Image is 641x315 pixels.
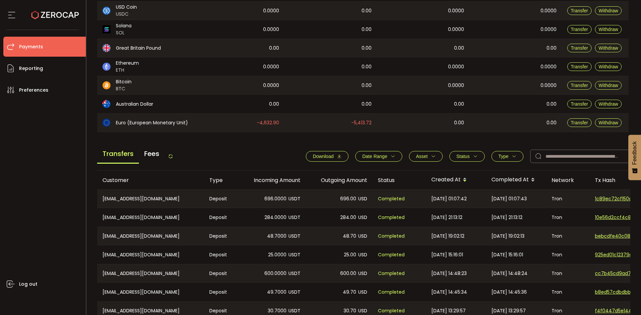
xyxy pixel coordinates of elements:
[288,307,300,315] span: USDT
[454,44,464,52] span: 0.00
[546,208,590,227] div: Tron
[362,154,387,159] span: Date Range
[239,176,306,184] div: Incoming Amount
[116,60,139,67] span: Ethereum
[204,227,239,245] div: Deposit
[362,44,372,52] span: 0.00
[571,45,588,51] span: Transfer
[547,119,557,127] span: 0.00
[378,307,405,315] span: Completed
[567,44,592,52] button: Transfer
[116,78,132,85] span: Bitcoin
[102,25,111,33] img: sol_portfolio.png
[139,145,165,163] span: Fees
[340,195,356,203] span: 696.00
[454,119,464,127] span: 0.00
[448,63,464,71] span: 0.0000
[204,264,239,282] div: Deposit
[340,270,356,277] span: 600.00
[97,264,204,282] div: [EMAIL_ADDRESS][DOMAIN_NAME]
[116,11,137,18] span: USDC
[595,44,622,52] button: Withdraw
[491,195,527,203] span: [DATE] 01:07:43
[362,63,372,71] span: 0.00
[264,195,286,203] span: 696.0000
[409,151,443,162] button: Asset
[267,288,286,296] span: 49.7000
[416,154,428,159] span: Asset
[486,174,546,186] div: Completed At
[358,195,367,203] span: USD
[546,245,590,264] div: Tron
[116,4,137,11] span: USD Coin
[97,145,139,164] span: Transfers
[102,119,111,127] img: eur_portfolio.svg
[491,214,522,221] span: [DATE] 21:13:12
[204,176,239,184] div: Type
[378,270,405,277] span: Completed
[595,25,622,34] button: Withdraw
[306,176,373,184] div: Outgoing Amount
[567,118,592,127] button: Transfer
[19,64,43,73] span: Reporting
[599,45,618,51] span: Withdraw
[456,154,470,159] span: Status
[567,6,592,15] button: Transfer
[358,288,367,296] span: USD
[491,307,526,315] span: [DATE] 13:29:57
[268,251,286,259] span: 25.0000
[358,270,367,277] span: USD
[571,120,588,125] span: Transfer
[263,26,279,33] span: 0.0000
[426,174,486,186] div: Created At
[340,214,356,221] span: 284.00
[567,100,592,108] button: Transfer
[358,251,367,259] span: USD
[541,63,557,71] span: 0.0000
[263,82,279,89] span: 0.0000
[204,245,239,264] div: Deposit
[431,270,467,277] span: [DATE] 14:48:23
[97,176,204,184] div: Customer
[547,44,557,52] span: 0.00
[362,26,372,33] span: 0.00
[599,83,618,88] span: Withdraw
[378,214,405,221] span: Completed
[102,100,111,108] img: aud_portfolio.svg
[595,6,622,15] button: Withdraw
[448,82,464,89] span: 0.0000
[267,232,286,240] span: 48.7000
[343,288,356,296] span: 49.70
[263,63,279,71] span: 0.0000
[491,270,527,277] span: [DATE] 14:48:24
[97,208,204,227] div: [EMAIL_ADDRESS][DOMAIN_NAME]
[608,283,641,315] div: Chat Widget
[97,283,204,301] div: [EMAIL_ADDRESS][DOMAIN_NAME]
[378,232,405,240] span: Completed
[431,195,467,203] span: [DATE] 01:07:42
[431,307,466,315] span: [DATE] 13:29:57
[599,27,618,32] span: Withdraw
[431,232,464,240] span: [DATE] 19:02:12
[204,208,239,227] div: Deposit
[204,190,239,208] div: Deposit
[362,82,372,89] span: 0.00
[599,101,618,107] span: Withdraw
[288,214,300,221] span: USDT
[268,307,286,315] span: 30.7000
[448,7,464,15] span: 0.0000
[431,288,467,296] span: [DATE] 14:45:34
[288,270,300,277] span: USDT
[378,195,405,203] span: Completed
[449,151,485,162] button: Status
[344,251,356,259] span: 25.00
[448,26,464,33] span: 0.0000
[373,176,426,184] div: Status
[571,83,588,88] span: Transfer
[498,154,508,159] span: Type
[102,7,111,15] img: usdc_portfolio.svg
[344,307,356,315] span: 30.70
[358,214,367,221] span: USD
[264,270,286,277] span: 600.0000
[263,7,279,15] span: 0.0000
